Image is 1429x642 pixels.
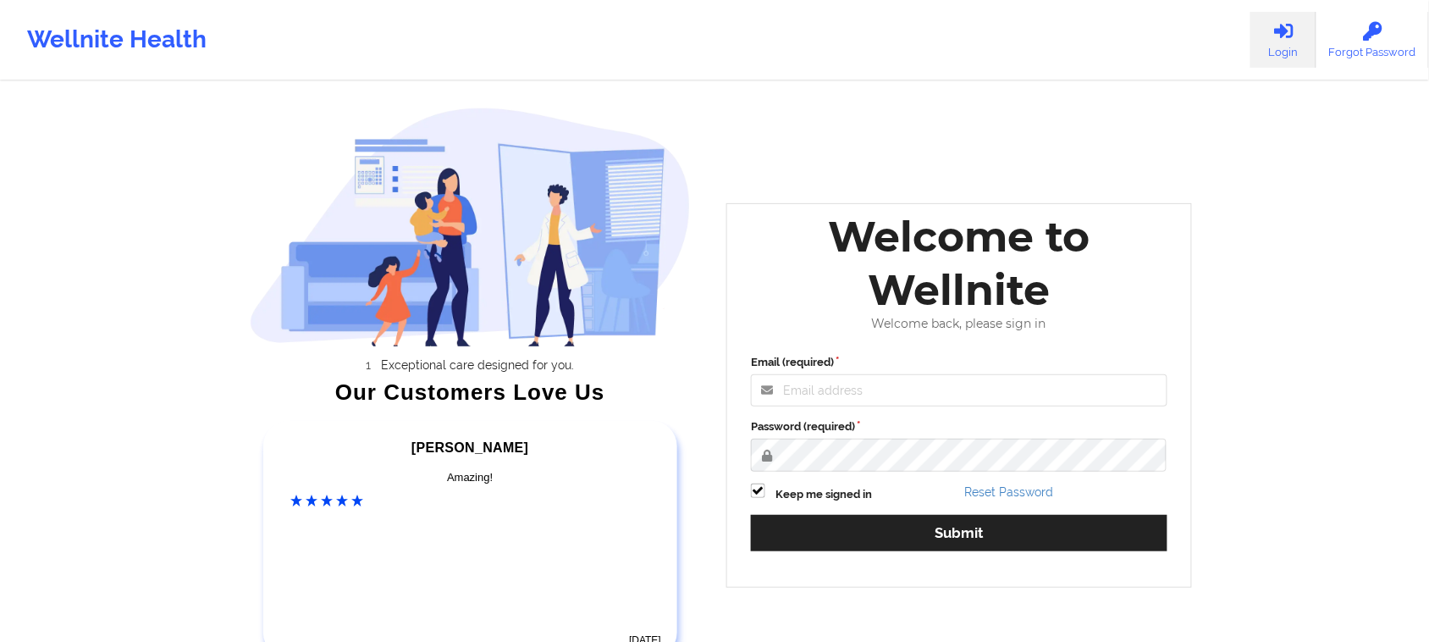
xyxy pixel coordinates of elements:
label: Email (required) [751,354,1167,371]
a: Forgot Password [1316,12,1429,68]
label: Keep me signed in [775,486,872,503]
img: wellnite-auth-hero_200.c722682e.png [250,107,692,346]
div: Our Customers Love Us [250,384,692,401]
a: Reset Password [965,485,1054,499]
a: Login [1250,12,1316,68]
div: Welcome to Wellnite [739,210,1179,317]
div: Welcome back, please sign in [739,317,1179,331]
div: Amazing! [291,469,650,486]
span: [PERSON_NAME] [411,440,528,455]
li: Exceptional care designed for you. [264,358,691,372]
input: Email address [751,374,1167,407]
label: Password (required) [751,418,1167,435]
button: Submit [751,515,1167,551]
